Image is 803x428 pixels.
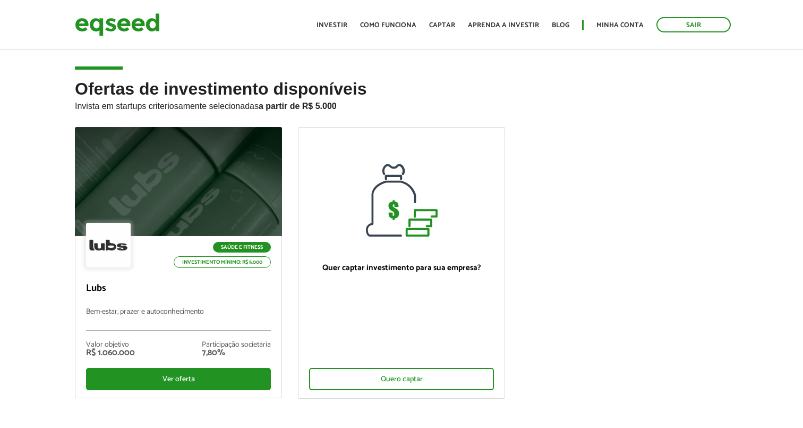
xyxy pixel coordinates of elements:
[86,368,271,390] div: Ver oferta
[75,11,160,39] img: EqSeed
[86,283,271,295] p: Lubs
[317,22,347,29] a: Investir
[213,242,271,253] p: Saúde e Fitness
[202,341,271,349] div: Participação societária
[656,17,731,32] a: Sair
[86,349,135,357] div: R$ 1.060.000
[202,349,271,357] div: 7,80%
[75,98,728,111] p: Invista em startups criteriosamente selecionadas
[309,263,494,273] p: Quer captar investimento para sua empresa?
[309,368,494,390] div: Quero captar
[468,22,539,29] a: Aprenda a investir
[86,341,135,349] div: Valor objetivo
[360,22,416,29] a: Como funciona
[174,256,271,268] p: Investimento mínimo: R$ 5.000
[86,308,271,331] p: Bem-estar, prazer e autoconhecimento
[429,22,455,29] a: Captar
[75,80,728,127] h2: Ofertas de investimento disponíveis
[298,127,505,399] a: Quer captar investimento para sua empresa? Quero captar
[75,127,282,398] a: Saúde e Fitness Investimento mínimo: R$ 5.000 Lubs Bem-estar, prazer e autoconhecimento Valor obj...
[259,102,337,111] strong: a partir de R$ 5.000
[596,22,644,29] a: Minha conta
[552,22,569,29] a: Blog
